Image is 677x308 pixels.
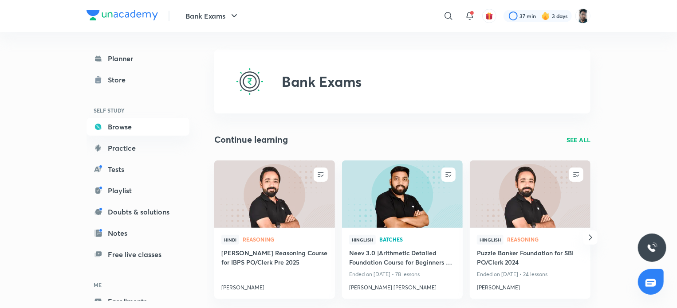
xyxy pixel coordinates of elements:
a: Reasoning [243,237,328,243]
button: avatar [482,9,496,23]
span: Hinglish [477,235,504,245]
a: Notes [87,224,189,242]
a: new-thumbnail [214,160,335,228]
span: Reasoning [507,237,583,242]
a: Free live classes [87,246,189,263]
img: avatar [485,12,493,20]
span: Batches [379,237,456,242]
button: Bank Exams [180,7,245,25]
div: Store [108,74,131,85]
img: streak [541,12,550,20]
p: Ended on [DATE] • 24 lessons [477,269,583,280]
a: Store [87,71,189,89]
img: new-thumbnail [468,160,591,228]
span: Reasoning [243,237,328,242]
img: ttu [647,242,657,253]
a: SEE ALL [567,135,590,144]
a: new-thumbnail [470,160,590,228]
img: Company Logo [87,10,158,20]
a: [PERSON_NAME] [221,280,328,292]
a: Neev 3.0 |Arithmetic Detailed Foundation Course for Beginners All Bank Exam 2025 [349,248,456,269]
img: new-thumbnail [341,160,464,228]
a: [PERSON_NAME] [PERSON_NAME] [349,280,456,292]
img: Snehasish Das [575,8,590,23]
a: Tests [87,160,189,178]
a: Planner [87,50,189,67]
h2: Bank Exams [282,73,362,90]
h6: ME [87,277,189,292]
a: new-thumbnail [342,160,463,228]
h6: SELF STUDY [87,103,189,118]
span: Hinglish [349,235,376,245]
a: Playlist [87,182,189,199]
img: Bank Exams [236,67,264,96]
a: [PERSON_NAME] Reasoning Course for IBPS PO/Clerk Pre 2025 [221,248,328,269]
a: [PERSON_NAME] [477,280,583,292]
a: Doubts & solutions [87,203,189,221]
img: new-thumbnail [213,160,336,228]
a: Reasoning [507,237,583,243]
a: Batches [379,237,456,243]
a: Browse [87,118,189,136]
a: Company Logo [87,10,158,23]
a: Practice [87,139,189,157]
a: Puzzle Banker Foundation for SBI PO/Clerk 2024 [477,248,583,269]
span: Hindi [221,235,239,245]
p: Ended on [DATE] • 78 lessons [349,269,456,280]
h2: Continue learning [214,133,288,146]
